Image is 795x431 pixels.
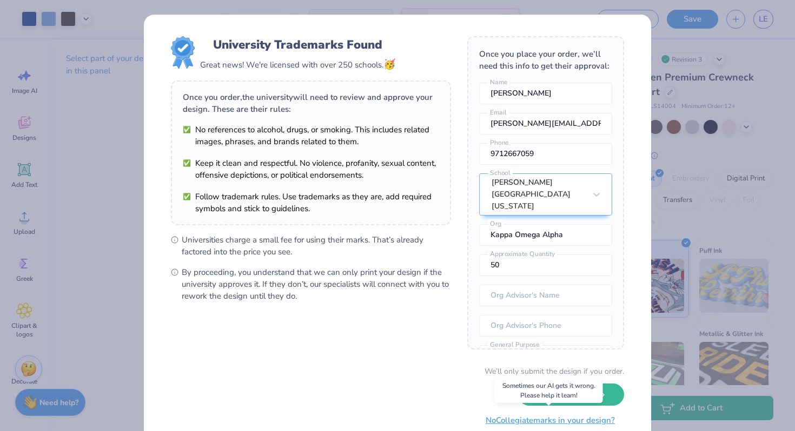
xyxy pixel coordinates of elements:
div: Once you place your order, we’ll need this info to get their approval: [479,48,612,72]
li: Keep it clean and respectful. No violence, profanity, sexual content, offensive depictions, or po... [183,157,439,181]
input: Approximate Quantity [479,254,612,276]
span: Universities charge a small fee for using their marks. That’s already factored into the price you... [182,234,451,258]
li: Follow trademark rules. Use trademarks as they are, add required symbols and stick to guidelines. [183,191,439,214]
img: License badge [171,36,195,69]
input: Phone [479,143,612,165]
div: Once you order, the university will need to review and approve your design. These are their rules: [183,91,439,115]
input: Org [479,224,612,246]
span: 🥳 [383,58,395,71]
div: Sometimes our AI gets it wrong. Please help it learn! [495,378,603,403]
input: Name [479,83,612,104]
input: Org Advisor's Phone [479,315,612,336]
li: No references to alcohol, drugs, or smoking. This includes related images, phrases, and brands re... [183,124,439,147]
div: University Trademarks Found [213,36,382,53]
input: Email [479,113,612,134]
div: Great news! We're licensed with over 250 schools. [200,57,395,72]
input: Org Advisor's Name [479,285,612,306]
span: By proceeding, you understand that we can only print your design if the university approves it. I... [182,266,451,302]
div: [PERSON_NAME][GEOGRAPHIC_DATA][US_STATE] [492,177,586,212]
div: We’ll only submit the design if you order. [485,366,624,377]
